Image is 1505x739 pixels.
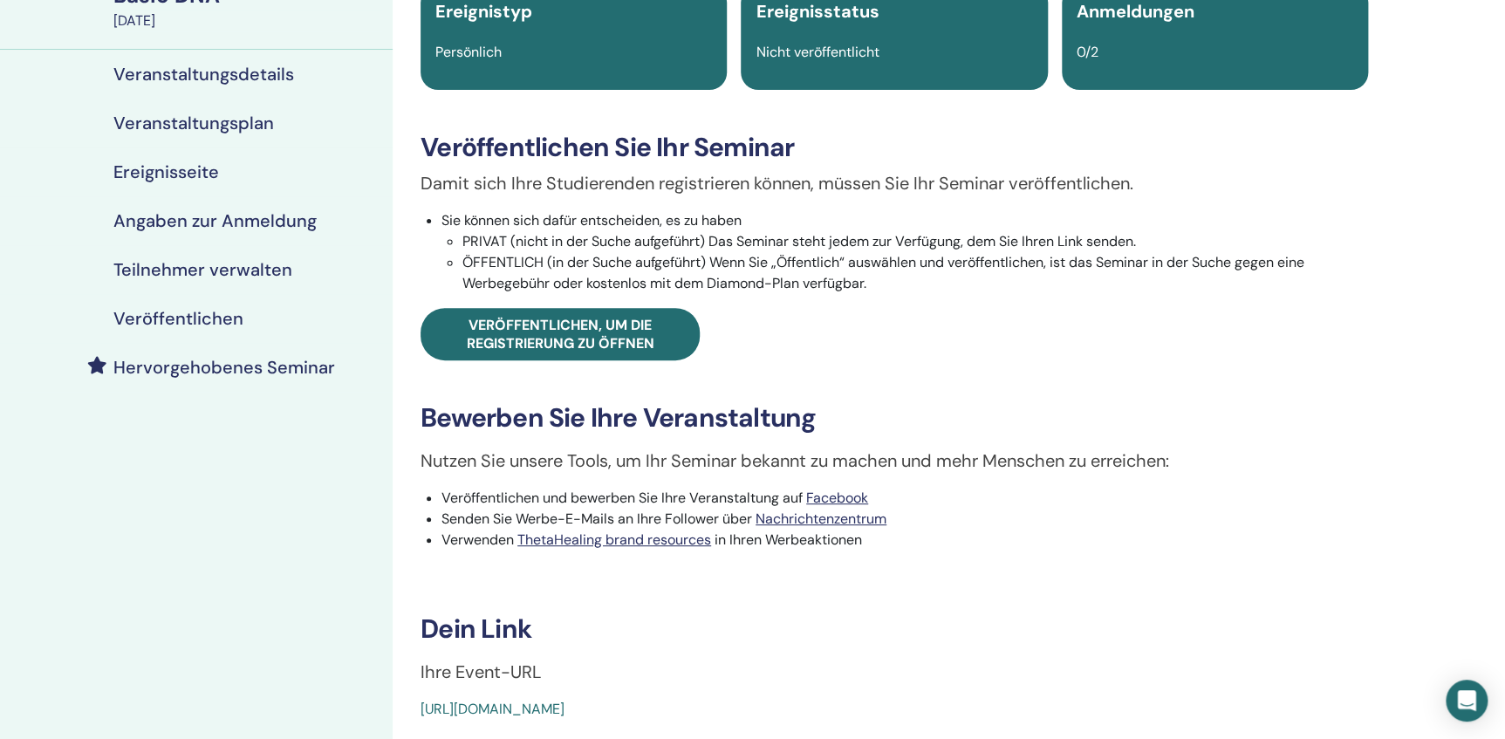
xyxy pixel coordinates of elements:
h4: Veranstaltungsdetails [113,64,294,85]
div: [DATE] [113,10,382,31]
a: Veröffentlichen, um die Registrierung zu öffnen [421,308,700,360]
h3: Dein Link [421,613,1368,645]
p: Ihre Event-URL [421,659,1368,685]
h4: Angaben zur Anmeldung [113,210,317,231]
li: ÖFFENTLICH (in der Suche aufgeführt) Wenn Sie „Öffentlich“ auswählen und veröffentlichen, ist das... [462,252,1368,294]
h4: Teilnehmer verwalten [113,259,292,280]
h3: Veröffentlichen Sie Ihr Seminar [421,132,1368,163]
div: Open Intercom Messenger [1446,680,1488,722]
h4: Hervorgehobenes Seminar [113,357,335,378]
li: Verwenden in Ihren Werbeaktionen [441,530,1368,551]
p: Nutzen Sie unsere Tools, um Ihr Seminar bekannt zu machen und mehr Menschen zu erreichen: [421,448,1368,474]
span: Nicht veröffentlicht [756,43,879,61]
li: PRIVAT (nicht in der Suche aufgeführt) Das Seminar steht jedem zur Verfügung, dem Sie Ihren Link ... [462,231,1368,252]
span: 0/2 [1077,43,1098,61]
li: Veröffentlichen und bewerben Sie Ihre Veranstaltung auf [441,488,1368,509]
li: Senden Sie Werbe-E-Mails an Ihre Follower über [441,509,1368,530]
a: Nachrichtenzentrum [756,510,886,528]
a: [URL][DOMAIN_NAME] [421,700,564,718]
h4: Veröffentlichen [113,308,243,329]
span: Veröffentlichen, um die Registrierung zu öffnen [467,316,654,352]
h3: Bewerben Sie Ihre Veranstaltung [421,402,1368,434]
li: Sie können sich dafür entscheiden, es zu haben [441,210,1368,294]
a: Facebook [806,489,868,507]
p: Damit sich Ihre Studierenden registrieren können, müssen Sie Ihr Seminar veröffentlichen. [421,170,1368,196]
span: Persönlich [435,43,502,61]
a: ThetaHealing brand resources [517,530,711,549]
h4: Ereignisseite [113,161,219,182]
h4: Veranstaltungsplan [113,113,274,133]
